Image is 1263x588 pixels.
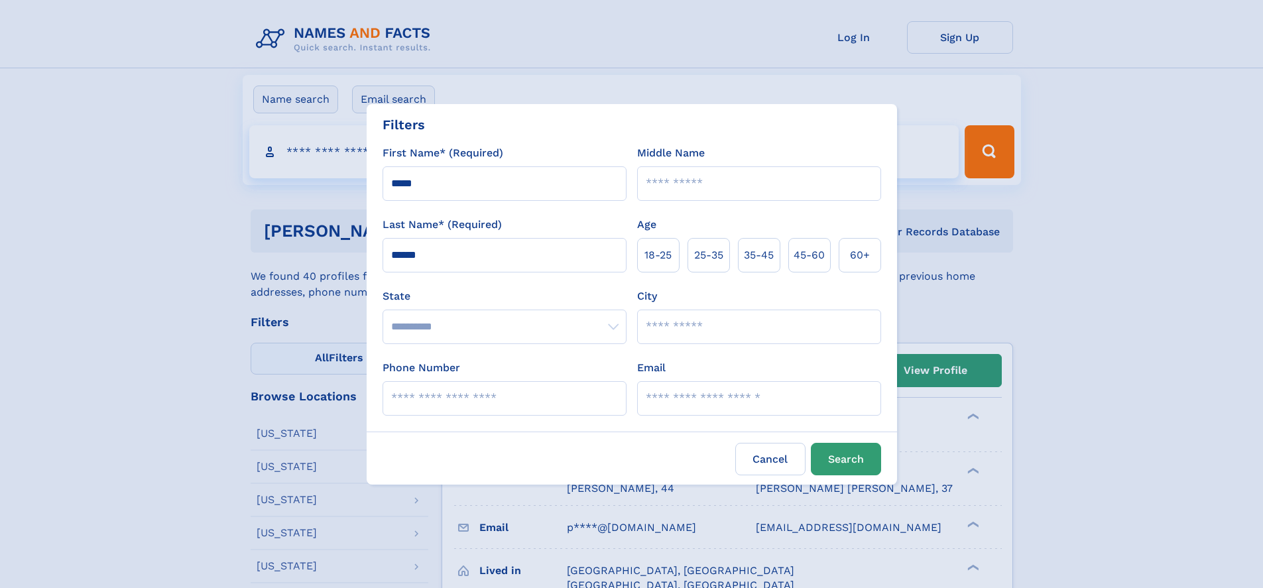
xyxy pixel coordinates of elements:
label: Last Name* (Required) [383,217,502,233]
label: Age [637,217,656,233]
button: Search [811,443,881,475]
label: City [637,288,657,304]
span: 60+ [850,247,870,263]
span: 25‑35 [694,247,723,263]
label: First Name* (Required) [383,145,503,161]
span: 35‑45 [744,247,774,263]
label: Email [637,360,666,376]
label: Cancel [735,443,806,475]
span: 45‑60 [794,247,825,263]
label: Phone Number [383,360,460,376]
div: Filters [383,115,425,135]
label: Middle Name [637,145,705,161]
label: State [383,288,627,304]
span: 18‑25 [644,247,672,263]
